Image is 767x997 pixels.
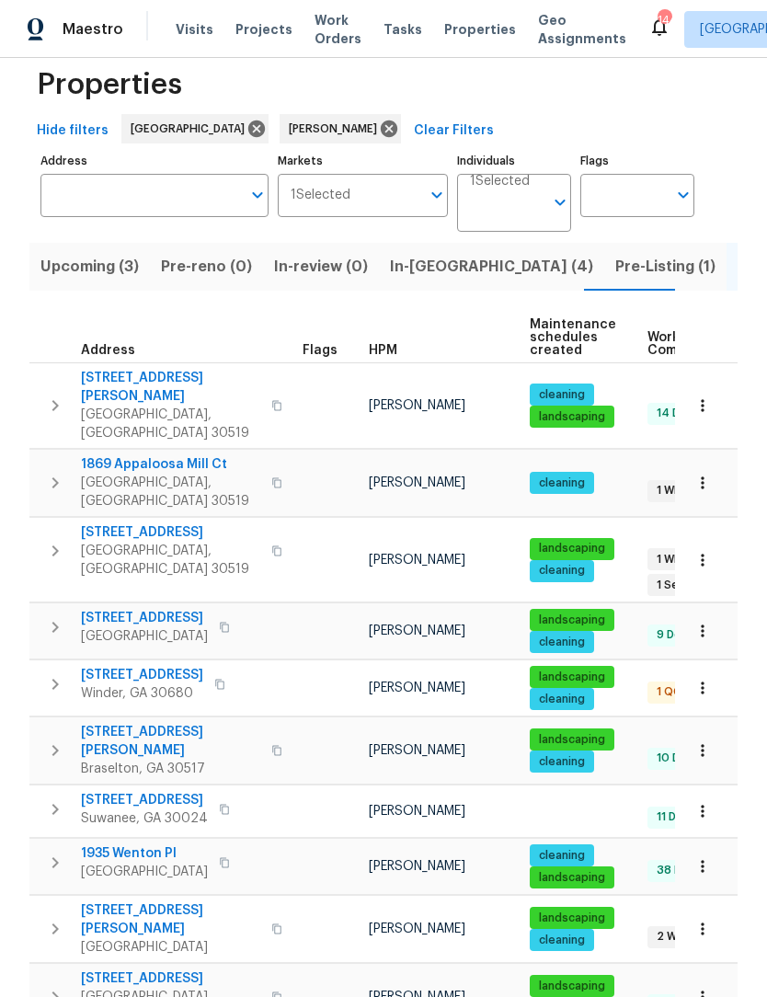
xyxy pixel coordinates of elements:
span: [PERSON_NAME] [369,682,465,694]
span: landscaping [532,613,612,628]
button: Open [245,182,270,208]
span: cleaning [532,848,592,864]
span: Projects [235,20,292,39]
span: [PERSON_NAME] [369,923,465,935]
span: Braselton, GA 30517 [81,760,260,778]
label: Markets [278,155,449,166]
span: [PERSON_NAME] [369,554,465,567]
span: Clear Filters [414,120,494,143]
span: cleaning [532,387,592,403]
label: Address [40,155,269,166]
span: 38 Done [649,863,710,878]
span: Properties [37,75,182,94]
span: Visits [176,20,213,39]
span: [GEOGRAPHIC_DATA] [81,863,208,881]
span: Tasks [383,23,422,36]
span: Properties [444,20,516,39]
span: Work Order Completion [647,331,763,357]
span: [GEOGRAPHIC_DATA] [81,627,208,646]
span: [STREET_ADDRESS] [81,791,208,809]
span: Suwanee, GA 30024 [81,809,208,828]
span: [GEOGRAPHIC_DATA], [GEOGRAPHIC_DATA] 30519 [81,542,260,579]
span: cleaning [532,635,592,650]
span: Upcoming (3) [40,254,139,280]
span: landscaping [532,911,612,926]
div: [PERSON_NAME] [280,114,401,143]
span: 1 QC [649,684,689,700]
span: 1869 Appaloosa Mill Ct [81,455,260,474]
span: [STREET_ADDRESS][PERSON_NAME] [81,901,260,938]
span: [PERSON_NAME] [289,120,384,138]
span: [GEOGRAPHIC_DATA], [GEOGRAPHIC_DATA] 30519 [81,406,260,442]
span: 1935 Wenton Pl [81,844,208,863]
span: cleaning [532,933,592,948]
span: 1 Selected [470,174,530,189]
span: 1 Sent [649,578,698,593]
span: landscaping [532,870,612,886]
span: HPM [369,344,397,357]
span: 9 Done [649,627,703,643]
span: 1 WIP [649,552,691,567]
span: [STREET_ADDRESS] [81,969,260,988]
label: Flags [580,155,694,166]
span: 1 Selected [291,188,350,203]
span: 11 Done [649,809,704,825]
button: Open [424,182,450,208]
span: Pre-reno (0) [161,254,252,280]
span: Winder, GA 30680 [81,684,203,703]
span: cleaning [532,476,592,491]
span: 14 Done [649,406,708,421]
span: Pre-Listing (1) [615,254,715,280]
span: cleaning [532,692,592,707]
span: 2 WIP [649,929,693,945]
span: Maestro [63,20,123,39]
button: Open [547,189,573,215]
span: [PERSON_NAME] [369,476,465,489]
div: [GEOGRAPHIC_DATA] [121,114,269,143]
span: [GEOGRAPHIC_DATA] [81,938,260,957]
span: [PERSON_NAME] [369,625,465,637]
span: landscaping [532,670,612,685]
button: Hide filters [29,114,116,148]
span: [STREET_ADDRESS] [81,609,208,627]
span: landscaping [532,732,612,748]
span: Geo Assignments [538,11,626,48]
span: [STREET_ADDRESS] [81,523,260,542]
span: Work Orders [315,11,361,48]
div: 144 [658,11,670,29]
span: cleaning [532,563,592,579]
span: [GEOGRAPHIC_DATA] [131,120,252,138]
span: Flags [303,344,338,357]
button: Clear Filters [406,114,501,148]
span: Maintenance schedules created [530,318,616,357]
span: [STREET_ADDRESS] [81,666,203,684]
label: Individuals [457,155,571,166]
span: Hide filters [37,120,109,143]
span: In-[GEOGRAPHIC_DATA] (4) [390,254,593,280]
span: Address [81,344,135,357]
span: [PERSON_NAME] [369,744,465,757]
span: [STREET_ADDRESS][PERSON_NAME] [81,369,260,406]
span: [PERSON_NAME] [369,860,465,873]
button: Open [670,182,696,208]
span: [PERSON_NAME] [369,805,465,818]
span: [STREET_ADDRESS][PERSON_NAME] [81,723,260,760]
span: 1 WIP [649,483,691,498]
span: In-review (0) [274,254,368,280]
span: [PERSON_NAME] [369,399,465,412]
span: landscaping [532,979,612,994]
span: 10 Done [649,751,708,766]
span: landscaping [532,409,612,425]
span: landscaping [532,541,612,556]
span: [GEOGRAPHIC_DATA], [GEOGRAPHIC_DATA] 30519 [81,474,260,510]
span: cleaning [532,754,592,770]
